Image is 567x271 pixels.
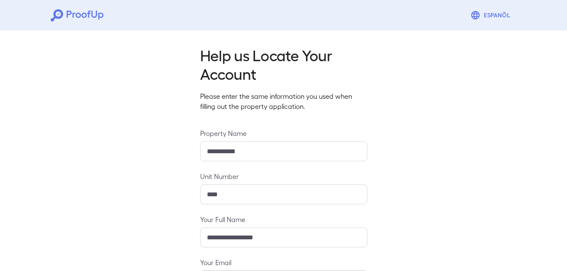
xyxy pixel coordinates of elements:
[200,128,367,138] label: Property Name
[200,257,367,267] label: Your Email
[200,214,367,224] label: Your Full Name
[200,91,367,111] p: Please enter the same information you used when filling out the property application.
[467,7,516,24] button: Espanõl
[200,46,367,83] h2: Help us Locate Your Account
[200,171,367,181] label: Unit Number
